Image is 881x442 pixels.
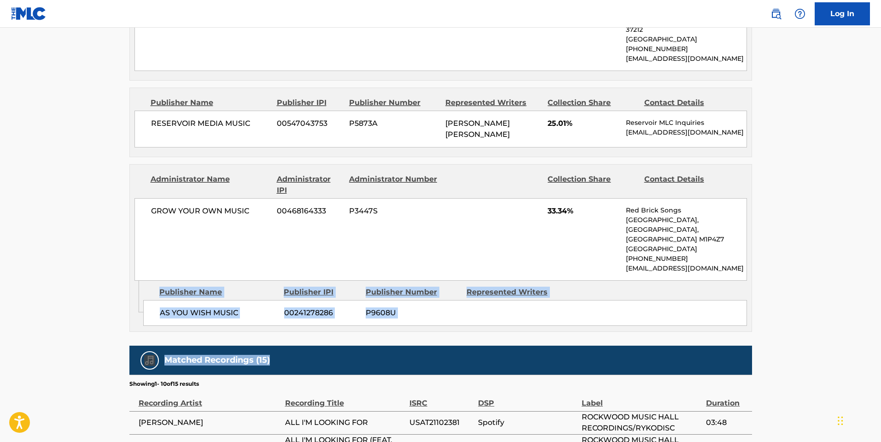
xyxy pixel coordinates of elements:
[767,5,785,23] a: Public Search
[478,388,577,409] div: DSP
[445,119,510,139] span: [PERSON_NAME] [PERSON_NAME]
[277,174,342,196] div: Administrator IPI
[349,97,438,108] div: Publisher Number
[349,206,438,217] span: P3447S
[284,287,359,298] div: Publisher IPI
[349,174,438,196] div: Administrator Number
[582,412,701,434] span: ROCKWOOD MUSIC HALL RECORDINGS/RYKODISC
[285,417,405,428] span: ALL I'M LOOKING FOR
[285,388,405,409] div: Recording Title
[151,174,270,196] div: Administrator Name
[706,417,747,428] span: 03:48
[445,97,541,108] div: Represented Writers
[366,307,460,318] span: P9608U
[151,206,270,217] span: GROW YOUR OWN MUSIC
[478,417,577,428] span: Spotify
[548,206,619,217] span: 33.34%
[151,97,270,108] div: Publisher Name
[626,254,746,264] p: [PHONE_NUMBER]
[159,287,277,298] div: Publisher Name
[644,97,734,108] div: Contact Details
[467,287,560,298] div: Represented Writers
[626,225,746,244] p: [GEOGRAPHIC_DATA], [GEOGRAPHIC_DATA] M1P4Z7
[277,97,342,108] div: Publisher IPI
[409,388,473,409] div: ISRC
[644,174,734,196] div: Contact Details
[151,118,270,129] span: RESERVOIR MEDIA MUSIC
[626,128,746,137] p: [EMAIL_ADDRESS][DOMAIN_NAME]
[160,307,277,318] span: AS YOU WISH MUSIC
[626,206,746,215] p: Red Brick Songs
[409,417,473,428] span: USAT21102381
[277,118,342,129] span: 00547043753
[548,97,637,108] div: Collection Share
[770,8,782,19] img: search
[139,388,280,409] div: Recording Artist
[548,118,619,129] span: 25.01%
[626,244,746,254] p: [GEOGRAPHIC_DATA]
[626,44,746,54] p: [PHONE_NUMBER]
[129,380,199,388] p: Showing 1 - 10 of 15 results
[706,388,747,409] div: Duration
[626,54,746,64] p: [EMAIL_ADDRESS][DOMAIN_NAME]
[144,355,155,366] img: Matched Recordings
[835,398,881,442] iframe: Chat Widget
[548,174,637,196] div: Collection Share
[626,215,746,225] p: [GEOGRAPHIC_DATA],
[815,2,870,25] a: Log In
[838,407,843,435] div: Drag
[794,8,805,19] img: help
[139,417,280,428] span: [PERSON_NAME]
[626,118,746,128] p: Reservoir MLC Inquiries
[626,35,746,44] p: [GEOGRAPHIC_DATA]
[366,287,460,298] div: Publisher Number
[582,388,701,409] div: Label
[626,264,746,273] p: [EMAIL_ADDRESS][DOMAIN_NAME]
[277,206,342,217] span: 00468164333
[164,355,270,365] h5: Matched Recordings (15)
[11,7,47,20] img: MLC Logo
[284,307,359,318] span: 00241278286
[349,118,438,129] span: P5873A
[791,5,809,23] div: Help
